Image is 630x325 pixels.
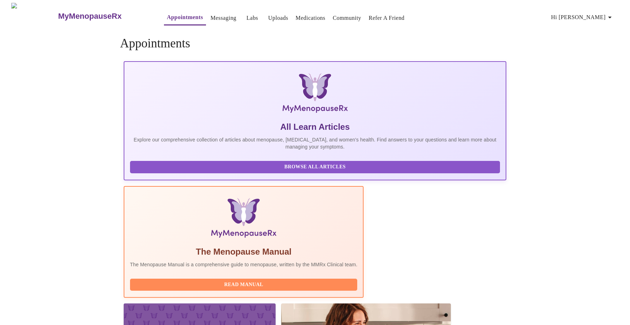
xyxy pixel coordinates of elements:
[130,136,500,150] p: Explore our comprehensive collection of articles about menopause, [MEDICAL_DATA], and women's hea...
[369,13,405,23] a: Refer a Friend
[130,261,358,268] p: The Menopause Manual is a comprehensive guide to menopause, written by the MMRx Clinical team.
[137,163,493,172] span: Browse All Articles
[120,36,510,51] h4: Appointments
[247,13,258,23] a: Labs
[11,3,57,29] img: MyMenopauseRx Logo
[548,10,617,24] button: Hi [PERSON_NAME]
[130,246,358,257] h5: The Menopause Manual
[211,13,236,23] a: Messaging
[208,11,239,25] button: Messaging
[130,161,500,173] button: Browse All Articles
[333,13,361,23] a: Community
[164,10,206,25] button: Appointments
[167,12,203,22] a: Appointments
[137,280,351,289] span: Read Manual
[330,11,364,25] button: Community
[268,13,288,23] a: Uploads
[130,163,502,169] a: Browse All Articles
[58,12,122,21] h3: MyMenopauseRx
[130,279,358,291] button: Read Manual
[293,11,328,25] button: Medications
[551,12,614,22] span: Hi [PERSON_NAME]
[166,198,321,240] img: Menopause Manual
[241,11,264,25] button: Labs
[57,4,150,29] a: MyMenopauseRx
[366,11,407,25] button: Refer a Friend
[296,13,325,23] a: Medications
[188,73,443,116] img: MyMenopauseRx Logo
[265,11,291,25] button: Uploads
[130,281,359,287] a: Read Manual
[130,121,500,133] h5: All Learn Articles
